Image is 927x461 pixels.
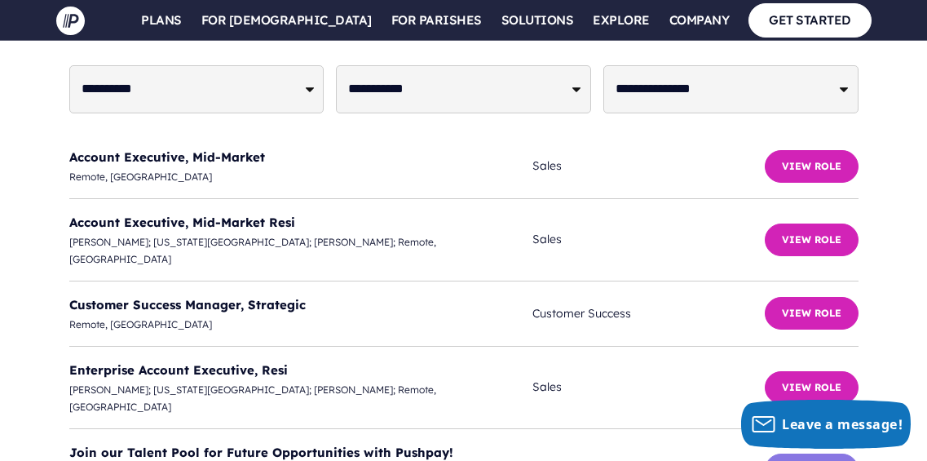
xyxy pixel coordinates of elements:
a: Enterprise Account Executive, Resi [69,362,288,378]
a: Account Executive, Mid-Market [69,149,265,165]
span: Remote, [GEOGRAPHIC_DATA] [69,168,533,186]
span: [PERSON_NAME]; [US_STATE][GEOGRAPHIC_DATA]; [PERSON_NAME]; Remote, [GEOGRAPHIC_DATA] [69,381,533,416]
button: View Role [765,297,859,330]
button: View Role [765,150,859,183]
span: Sales [532,377,764,397]
a: Customer Success Manager, Strategic [69,297,306,313]
span: Customer Success [532,304,764,324]
a: GET STARTED [748,3,872,37]
span: Remote, [GEOGRAPHIC_DATA] [69,316,533,334]
button: Leave a message! [741,400,911,449]
span: Sales [532,156,764,176]
span: Sales [532,229,764,250]
a: Join our Talent Pool for Future Opportunities with Pushpay! [69,445,453,460]
a: Account Executive, Mid-Market Resi [69,215,295,230]
span: [PERSON_NAME]; [US_STATE][GEOGRAPHIC_DATA]; [PERSON_NAME]; Remote, [GEOGRAPHIC_DATA] [69,233,533,268]
span: Leave a message! [782,415,903,433]
button: View Role [765,224,859,256]
button: View Role [765,371,859,404]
